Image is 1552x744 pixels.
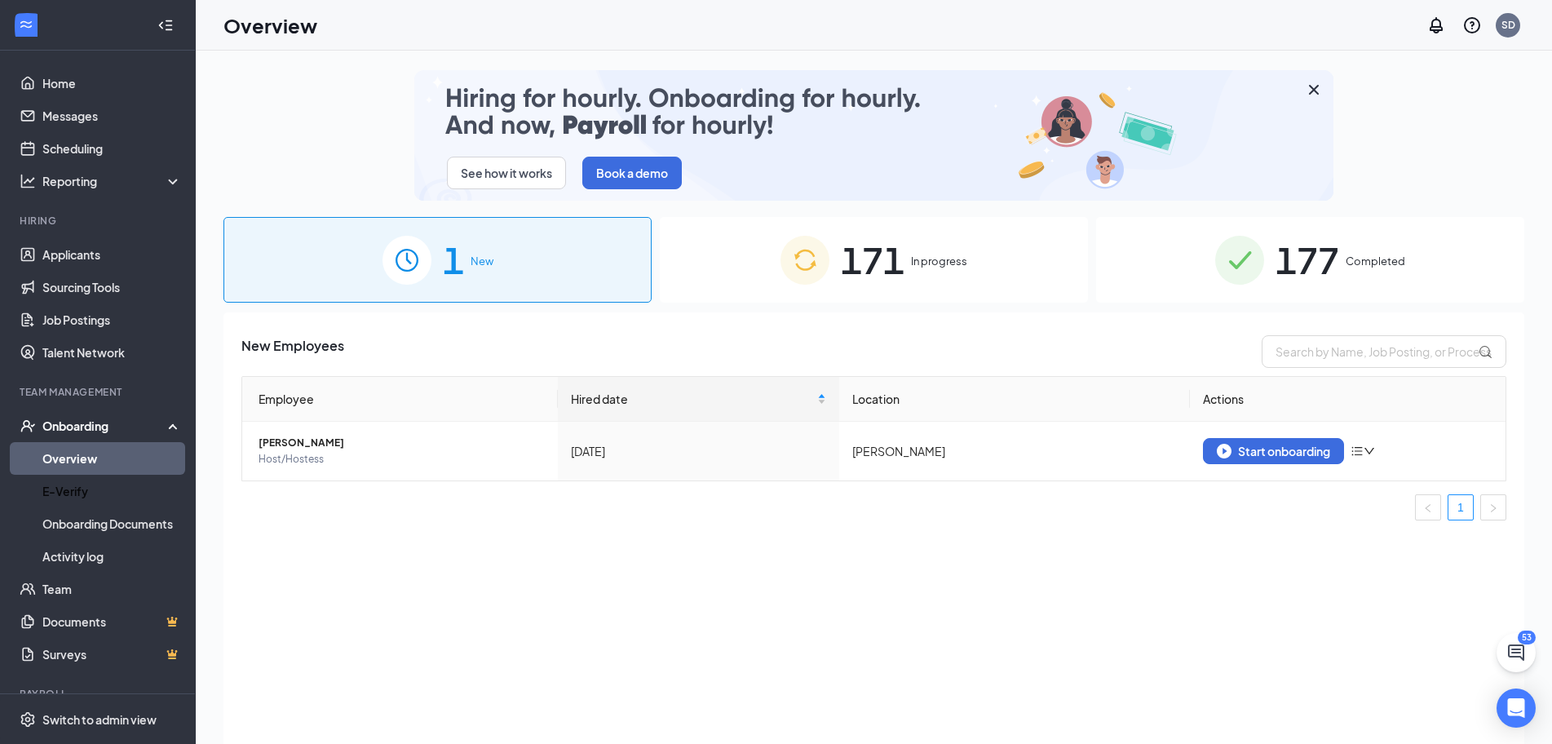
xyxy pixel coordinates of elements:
[571,390,814,408] span: Hired date
[259,435,545,451] span: [PERSON_NAME]
[20,418,36,434] svg: UserCheck
[1497,633,1536,672] button: ChatActive
[1190,377,1506,422] th: Actions
[42,173,183,189] div: Reporting
[1304,80,1324,100] svg: Cross
[42,605,182,638] a: DocumentsCrown
[20,173,36,189] svg: Analysis
[20,214,179,228] div: Hiring
[1415,494,1441,520] li: Previous Page
[839,422,1190,480] td: [PERSON_NAME]
[42,238,182,271] a: Applicants
[1262,335,1506,368] input: Search by Name, Job Posting, or Process
[1448,494,1474,520] li: 1
[42,442,182,475] a: Overview
[42,67,182,100] a: Home
[471,253,493,269] span: New
[1506,643,1526,662] svg: ChatActive
[42,303,182,336] a: Job Postings
[1217,444,1330,458] div: Start onboarding
[1364,445,1375,457] span: down
[571,442,826,460] div: [DATE]
[1351,445,1364,458] span: bars
[42,711,157,728] div: Switch to admin view
[1415,494,1441,520] button: left
[42,100,182,132] a: Messages
[911,253,967,269] span: In progress
[841,232,904,288] span: 171
[18,16,34,33] svg: WorkstreamLogo
[42,573,182,605] a: Team
[839,377,1190,422] th: Location
[582,157,682,189] button: Book a demo
[42,132,182,165] a: Scheduling
[447,157,566,189] button: See how it works
[42,336,182,369] a: Talent Network
[241,335,344,368] span: New Employees
[20,711,36,728] svg: Settings
[157,17,174,33] svg: Collapse
[20,687,179,701] div: Payroll
[443,232,464,288] span: 1
[42,475,182,507] a: E-Verify
[42,507,182,540] a: Onboarding Documents
[1480,494,1506,520] button: right
[1346,253,1405,269] span: Completed
[259,451,545,467] span: Host/Hostess
[1518,631,1536,644] div: 53
[223,11,317,39] h1: Overview
[1497,689,1536,728] div: Open Intercom Messenger
[1276,232,1339,288] span: 177
[414,70,1333,201] img: payroll-small.gif
[1488,503,1498,513] span: right
[1426,15,1446,35] svg: Notifications
[1448,495,1473,520] a: 1
[42,540,182,573] a: Activity log
[242,377,558,422] th: Employee
[42,271,182,303] a: Sourcing Tools
[1501,18,1515,32] div: SD
[20,385,179,399] div: Team Management
[1423,503,1433,513] span: left
[1203,438,1344,464] button: Start onboarding
[42,418,168,434] div: Onboarding
[42,638,182,671] a: SurveysCrown
[1462,15,1482,35] svg: QuestionInfo
[1480,494,1506,520] li: Next Page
